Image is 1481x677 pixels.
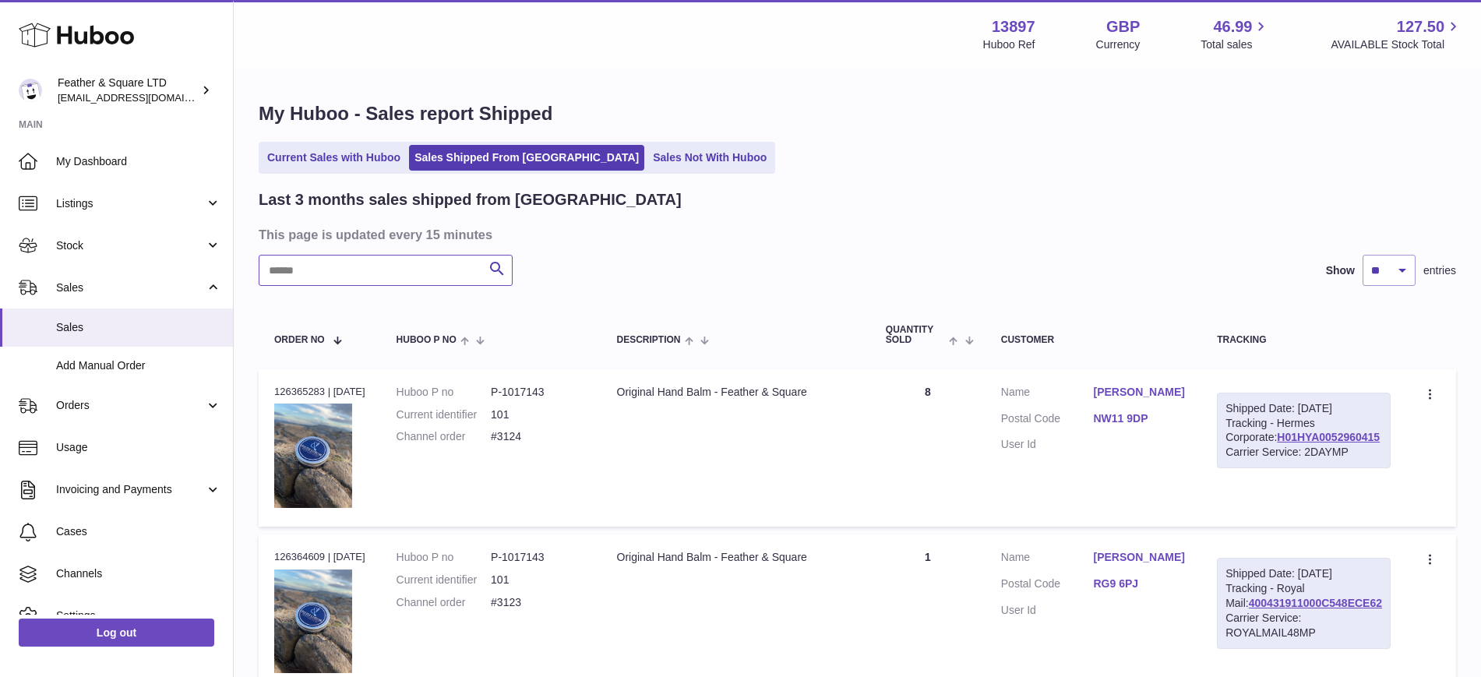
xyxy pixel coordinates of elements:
a: [PERSON_NAME] [1093,550,1186,565]
span: Description [617,335,681,345]
strong: 13897 [992,16,1035,37]
span: Sales [56,280,205,295]
dt: Channel order [397,429,491,444]
a: Sales Not With Huboo [647,145,772,171]
a: 46.99 Total sales [1201,16,1270,52]
dd: #3123 [491,595,585,610]
div: Original Hand Balm - Feather & Square [617,385,855,400]
dt: Huboo P no [397,550,491,565]
dd: #3124 [491,429,585,444]
dt: Current identifier [397,407,491,422]
dd: 101 [491,573,585,587]
div: Huboo Ref [983,37,1035,52]
span: AVAILABLE Stock Total [1331,37,1462,52]
span: Settings [56,608,221,623]
dt: Channel order [397,595,491,610]
div: Shipped Date: [DATE] [1225,401,1382,416]
h3: This page is updated every 15 minutes [259,226,1452,243]
dt: Postal Code [1001,411,1094,430]
td: 8 [870,369,986,527]
span: Order No [274,335,325,345]
div: Carrier Service: ROYALMAIL48MP [1225,611,1382,640]
a: NW11 9DP [1093,411,1186,426]
span: Listings [56,196,205,211]
img: il_fullxfull.5545322717_sv0z.jpg [274,404,352,507]
a: 400431911000C548ECE62 [1249,597,1382,609]
h2: Last 3 months sales shipped from [GEOGRAPHIC_DATA] [259,189,682,210]
dd: 101 [491,407,585,422]
a: Sales Shipped From [GEOGRAPHIC_DATA] [409,145,644,171]
span: Usage [56,440,221,455]
span: 46.99 [1213,16,1252,37]
div: Shipped Date: [DATE] [1225,566,1382,581]
span: Huboo P no [397,335,457,345]
img: feathernsquare@gmail.com [19,79,42,102]
span: Cases [56,524,221,539]
div: Tracking - Royal Mail: [1217,558,1391,648]
span: entries [1423,263,1456,278]
a: RG9 6PJ [1093,577,1186,591]
div: Tracking [1217,335,1391,345]
a: Log out [19,619,214,647]
div: Original Hand Balm - Feather & Square [617,550,855,565]
div: Customer [1001,335,1186,345]
span: Stock [56,238,205,253]
img: il_fullxfull.5545322717_sv0z.jpg [274,569,352,673]
div: 126364609 | [DATE] [274,550,365,564]
div: 126365283 | [DATE] [274,385,365,399]
a: H01HYA0052960415 [1277,431,1380,443]
div: Tracking - Hermes Corporate: [1217,393,1391,469]
a: [PERSON_NAME] [1093,385,1186,400]
span: Add Manual Order [56,358,221,373]
dt: User Id [1001,603,1094,618]
dt: Huboo P no [397,385,491,400]
h1: My Huboo - Sales report Shipped [259,101,1456,126]
span: My Dashboard [56,154,221,169]
span: [EMAIL_ADDRESS][DOMAIN_NAME] [58,91,229,104]
div: Currency [1096,37,1141,52]
div: Carrier Service: 2DAYMP [1225,445,1382,460]
strong: GBP [1106,16,1140,37]
dt: Name [1001,550,1094,569]
dd: P-1017143 [491,385,585,400]
dt: User Id [1001,437,1094,452]
a: Current Sales with Huboo [262,145,406,171]
dt: Current identifier [397,573,491,587]
span: Orders [56,398,205,413]
span: Sales [56,320,221,335]
span: Invoicing and Payments [56,482,205,497]
a: 127.50 AVAILABLE Stock Total [1331,16,1462,52]
span: Quantity Sold [886,325,946,345]
label: Show [1326,263,1355,278]
dd: P-1017143 [491,550,585,565]
div: Feather & Square LTD [58,76,198,105]
span: Channels [56,566,221,581]
span: Total sales [1201,37,1270,52]
dt: Postal Code [1001,577,1094,595]
dt: Name [1001,385,1094,404]
span: 127.50 [1397,16,1444,37]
